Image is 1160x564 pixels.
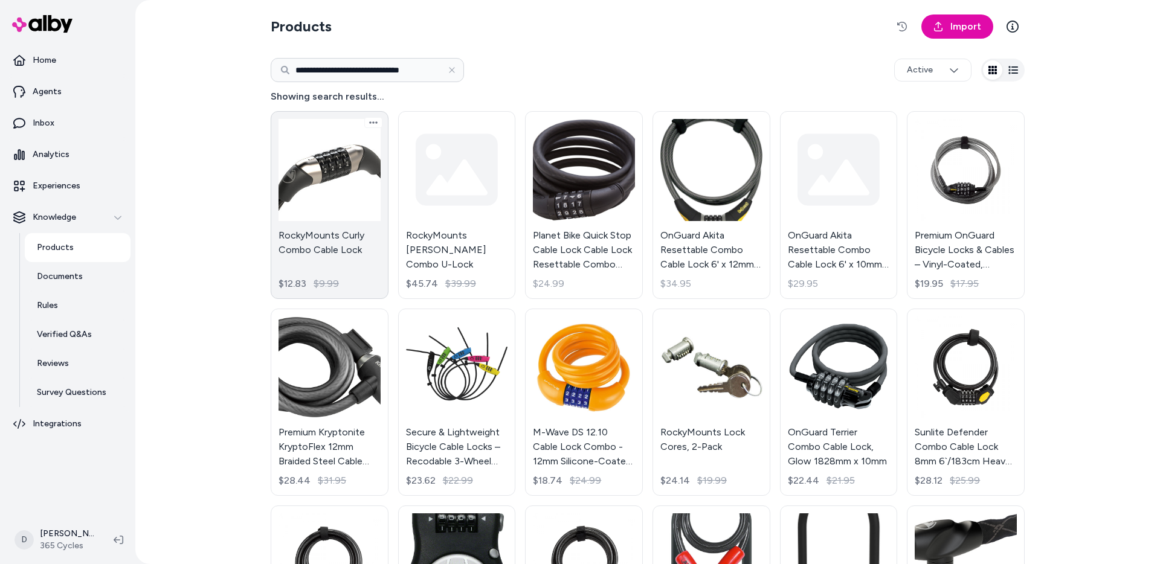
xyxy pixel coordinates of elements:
p: Verified Q&As [37,328,92,341]
a: Secure & Lightweight Bicycle Cable Locks – Recodable 3-Wheel Stainless Steel Combo Locks in Multi... [398,309,516,496]
p: Products [37,242,74,254]
a: Home [5,46,130,75]
h2: Products [271,17,332,36]
p: Knowledge [33,211,76,223]
a: OnGuard Akita Resettable Combo Cable Lock 6' x 12mm Diameter Coiled Cable GrayOnGuard Akita Reset... [652,111,770,299]
a: Premium OnGuard Bicycle Locks & Cables – Vinyl-Coated, Resettable Combo & Coiled Cable Security f... [907,111,1025,299]
a: Sunlite Defender Combo Cable Lock 8mm 6`/183cm Heavy Duty Self CoilingSunlite Defender Combo Cabl... [907,309,1025,496]
p: Survey Questions [37,386,106,399]
p: Analytics [33,149,69,161]
a: Products [25,233,130,262]
span: Import [950,19,981,34]
a: RockyMounts [PERSON_NAME] Combo U-Lock$45.74$39.99 [398,111,516,299]
a: Import [921,14,993,39]
button: D[PERSON_NAME]365 Cycles [7,521,104,559]
a: Premium Kryptonite KryptoFlex 12mm Braided Steel Cable Locks — Keyed & Combo Locking, 6ft Strengt... [271,309,388,496]
a: Reviews [25,349,130,378]
span: D [14,530,34,550]
a: Analytics [5,140,130,169]
p: Reviews [37,357,69,370]
a: Integrations [5,409,130,438]
p: [PERSON_NAME] [40,528,94,540]
a: Inbox [5,109,130,138]
a: Planet Bike Quick Stop Cable Lock Cable Lock Resettable Combo With BracketPlanet Bike Quick Stop ... [525,111,643,299]
a: Documents [25,262,130,291]
a: Rules [25,291,130,320]
a: M-Wave DS 12.10 Cable Lock Combo - 12mm Silicone-Coated Steel, 12x1000mm, Combination Lock for Bi... [525,309,643,496]
p: Home [33,54,56,66]
p: Integrations [33,418,82,430]
span: 365 Cycles [40,540,94,552]
button: Knowledge [5,203,130,232]
button: Active [894,59,971,82]
a: OnGuard Terrier Combo Cable Lock, Glow 1828mm x 10mmOnGuard Terrier Combo Cable Lock, Glow 1828mm... [780,309,898,496]
a: Agents [5,77,130,106]
p: Experiences [33,180,80,192]
a: RockyMounts Lock Cores, 2-PackRockyMounts Lock Cores, 2-Pack$24.14$19.99 [652,309,770,496]
a: OnGuard Akita Resettable Combo Cable Lock 6' x 10mm Diameter Coiled Cable Gray$29.95 [780,111,898,299]
p: Agents [33,86,62,98]
a: Verified Q&As [25,320,130,349]
a: RockyMounts Curly Combo Cable LockRockyMounts Curly Combo Cable Lock$12.83$9.99 [271,111,388,299]
h4: Showing search results... [271,89,1025,104]
a: Experiences [5,171,130,200]
p: Inbox [33,117,54,129]
p: Rules [37,300,58,312]
a: Survey Questions [25,378,130,407]
p: Documents [37,271,83,283]
img: alby Logo [12,15,72,33]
